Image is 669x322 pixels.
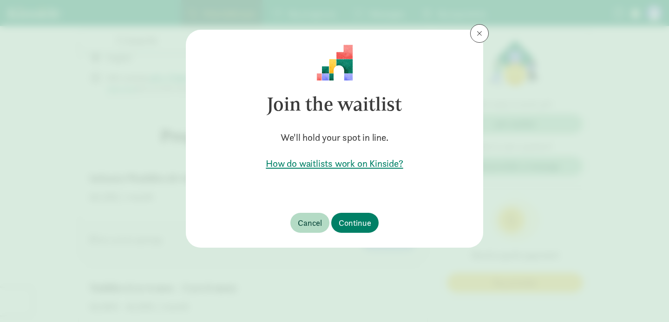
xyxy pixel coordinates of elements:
[298,217,322,229] span: Cancel
[201,157,468,170] a: How do waitlists work on Kinside?
[201,81,468,127] h3: Join the waitlist
[331,213,379,233] button: Continue
[339,217,371,229] span: Continue
[201,131,468,144] h5: We'll hold your spot in line.
[290,213,329,233] button: Cancel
